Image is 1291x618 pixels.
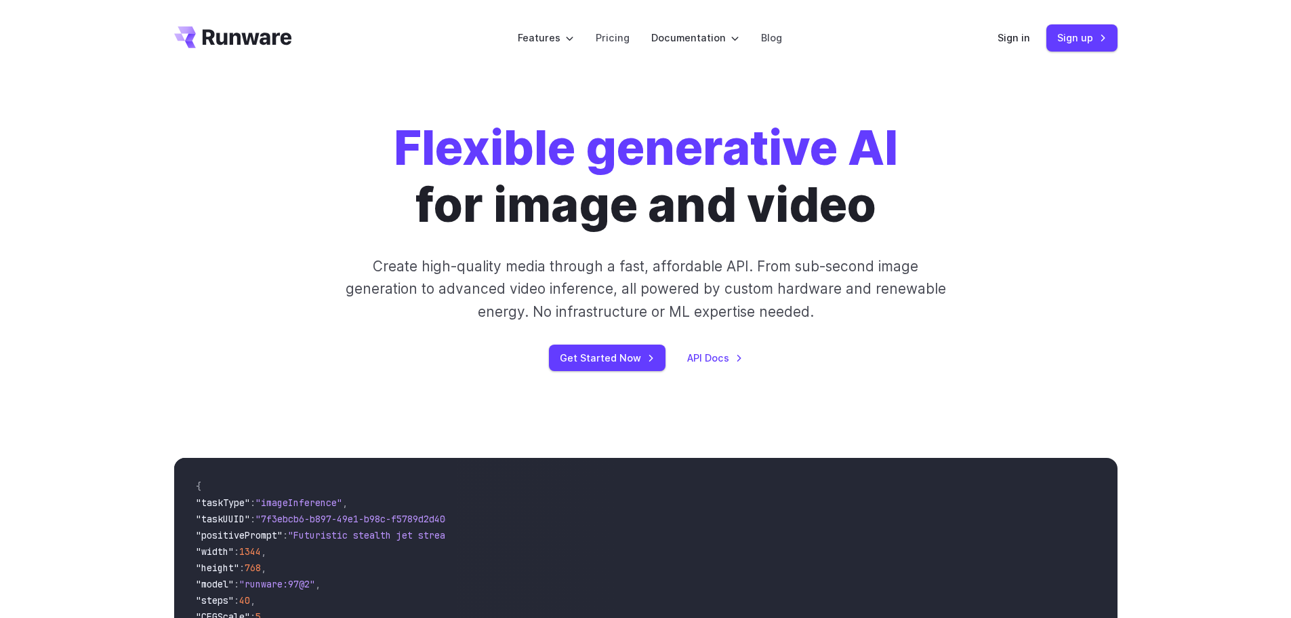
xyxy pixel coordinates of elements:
span: "width" [196,545,234,558]
span: "positivePrompt" [196,529,283,541]
span: , [261,562,266,574]
span: "height" [196,562,239,574]
a: Get Started Now [549,345,665,371]
span: { [196,480,201,493]
a: Pricing [596,30,630,45]
span: "Futuristic stealth jet streaking through a neon-lit cityscape with glowing purple exhaust" [288,529,781,541]
span: "steps" [196,594,234,606]
span: "taskType" [196,497,250,509]
span: : [234,594,239,606]
span: , [250,594,255,606]
span: 768 [245,562,261,574]
span: "runware:97@2" [239,578,315,590]
label: Features [518,30,574,45]
span: : [283,529,288,541]
span: : [234,578,239,590]
a: Go to / [174,26,292,48]
label: Documentation [651,30,739,45]
span: "7f3ebcb6-b897-49e1-b98c-f5789d2d40d7" [255,513,462,525]
p: Create high-quality media through a fast, affordable API. From sub-second image generation to adv... [344,255,947,323]
span: 1344 [239,545,261,558]
span: , [315,578,321,590]
a: Blog [761,30,782,45]
a: API Docs [687,350,743,366]
span: "model" [196,578,234,590]
span: , [342,497,348,509]
span: 40 [239,594,250,606]
span: : [239,562,245,574]
a: Sign up [1046,24,1118,51]
span: "taskUUID" [196,513,250,525]
span: , [261,545,266,558]
span: : [250,497,255,509]
h1: for image and video [394,119,898,233]
span: : [250,513,255,525]
span: "imageInference" [255,497,342,509]
a: Sign in [998,30,1030,45]
strong: Flexible generative AI [394,119,898,176]
span: : [234,545,239,558]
